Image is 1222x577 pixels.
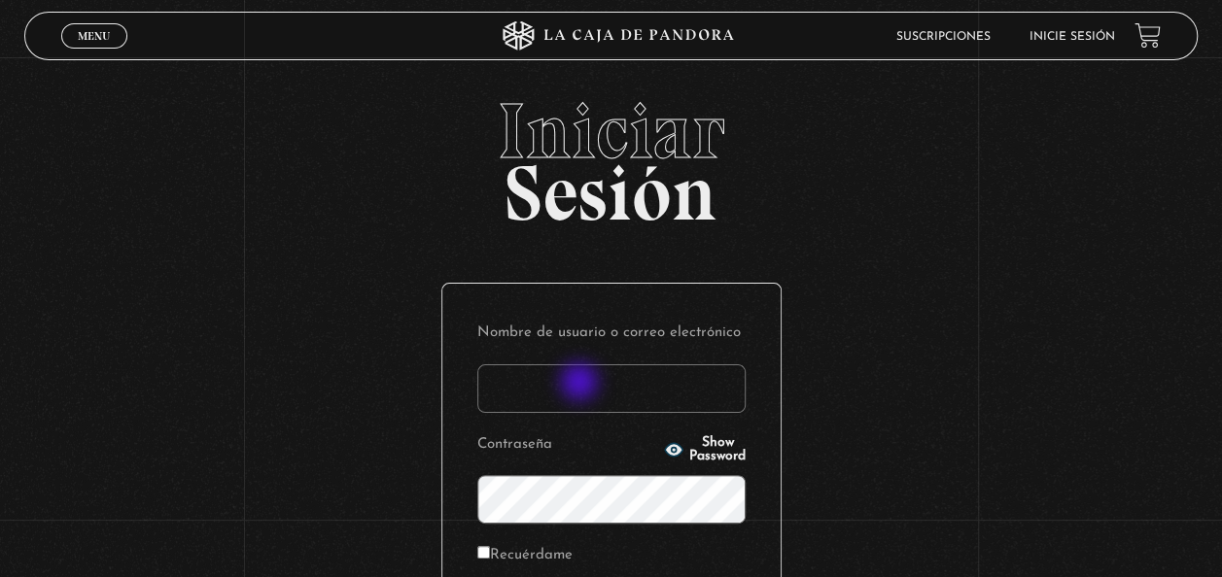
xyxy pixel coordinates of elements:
label: Contraseña [477,430,659,460]
span: Show Password [689,436,746,463]
span: Cerrar [72,47,118,60]
a: Inicie sesión [1030,31,1115,43]
label: Nombre de usuario o correo electrónico [477,319,746,349]
label: Recuérdame [477,541,573,571]
button: Show Password [664,436,746,463]
a: View your shopping cart [1135,22,1161,49]
span: Menu [78,30,110,42]
a: Suscripciones [896,31,991,43]
input: Recuérdame [477,546,490,559]
span: Iniciar [24,92,1198,170]
h2: Sesión [24,92,1198,217]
